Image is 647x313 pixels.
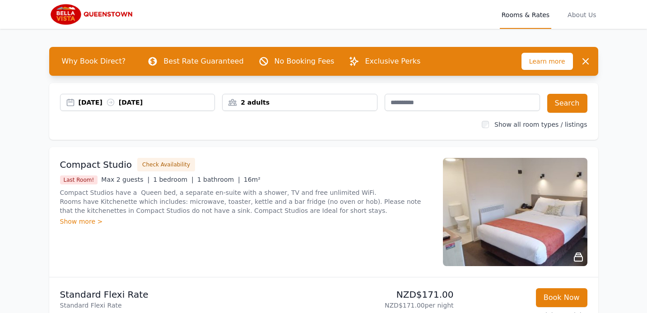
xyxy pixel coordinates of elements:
[244,176,261,183] span: 16m²
[60,158,132,171] h3: Compact Studio
[60,288,320,301] p: Standard Flexi Rate
[49,4,136,25] img: Bella Vista Queenstown
[79,98,215,107] div: [DATE] [DATE]
[60,217,432,226] div: Show more >
[101,176,149,183] span: Max 2 guests |
[536,288,587,307] button: Book Now
[137,158,195,171] button: Check Availability
[223,98,377,107] div: 2 adults
[327,288,454,301] p: NZD$171.00
[365,56,420,67] p: Exclusive Perks
[547,94,587,113] button: Search
[55,52,133,70] span: Why Book Direct?
[153,176,194,183] span: 1 bedroom |
[60,301,320,310] p: Standard Flexi Rate
[60,188,432,215] p: Compact Studios have a Queen bed, a separate en-suite with a shower, TV and free unlimited WiFi. ...
[60,175,98,184] span: Last Room!
[494,121,587,128] label: Show all room types / listings
[163,56,243,67] p: Best Rate Guaranteed
[197,176,240,183] span: 1 bathroom |
[275,56,335,67] p: No Booking Fees
[327,301,454,310] p: NZD$171.00 per night
[521,53,573,70] span: Learn more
